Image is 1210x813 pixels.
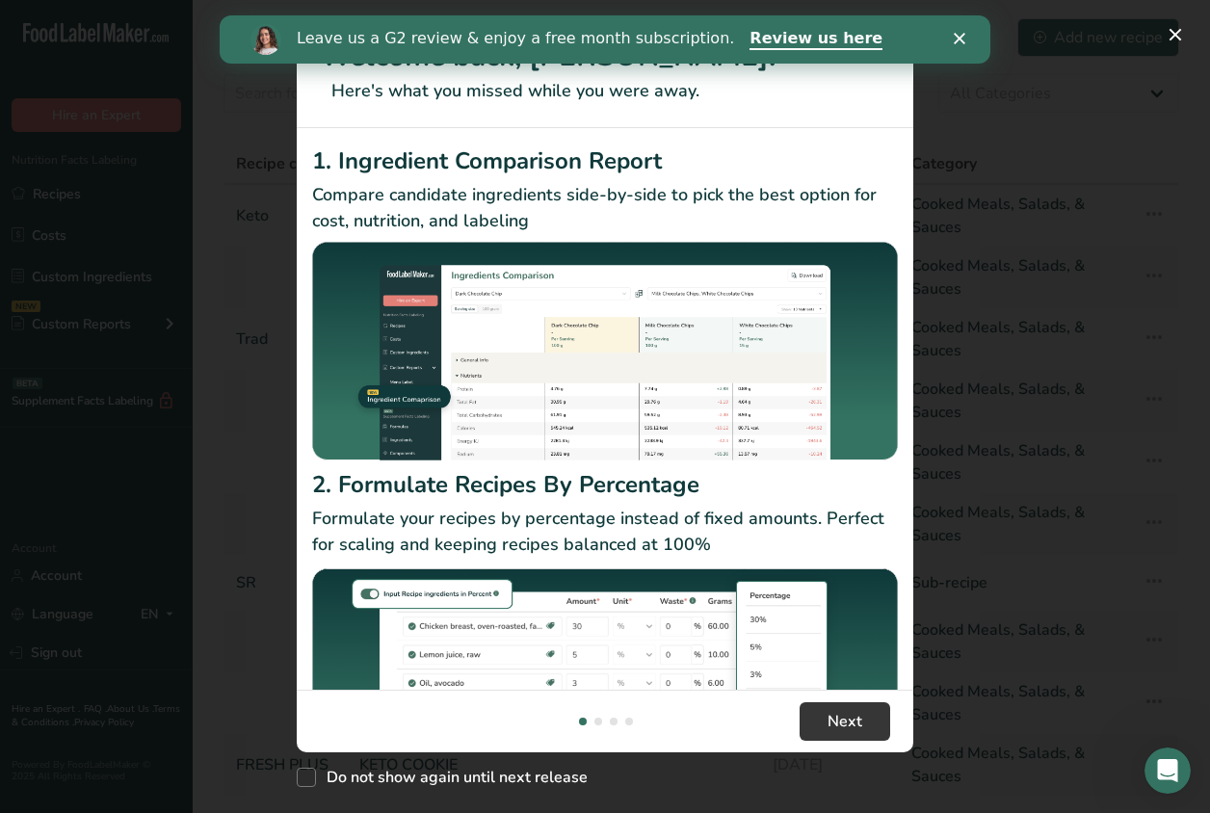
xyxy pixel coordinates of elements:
iframe: Intercom live chat [1144,747,1191,794]
h2: 2. Formulate Recipes By Percentage [312,467,898,502]
img: Ingredient Comparison Report [312,242,898,460]
iframe: Intercom live chat banner [220,15,990,64]
div: Close [734,17,753,29]
img: Formulate Recipes By Percentage [312,565,898,798]
span: Do not show again until next release [316,768,588,787]
h2: 1. Ingredient Comparison Report [312,144,898,178]
p: Here's what you missed while you were away. [320,78,890,104]
p: Formulate your recipes by percentage instead of fixed amounts. Perfect for scaling and keeping re... [312,506,898,558]
span: Next [828,710,862,733]
button: Next [800,702,890,741]
p: Compare candidate ingredients side-by-side to pick the best option for cost, nutrition, and labeling [312,182,898,234]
